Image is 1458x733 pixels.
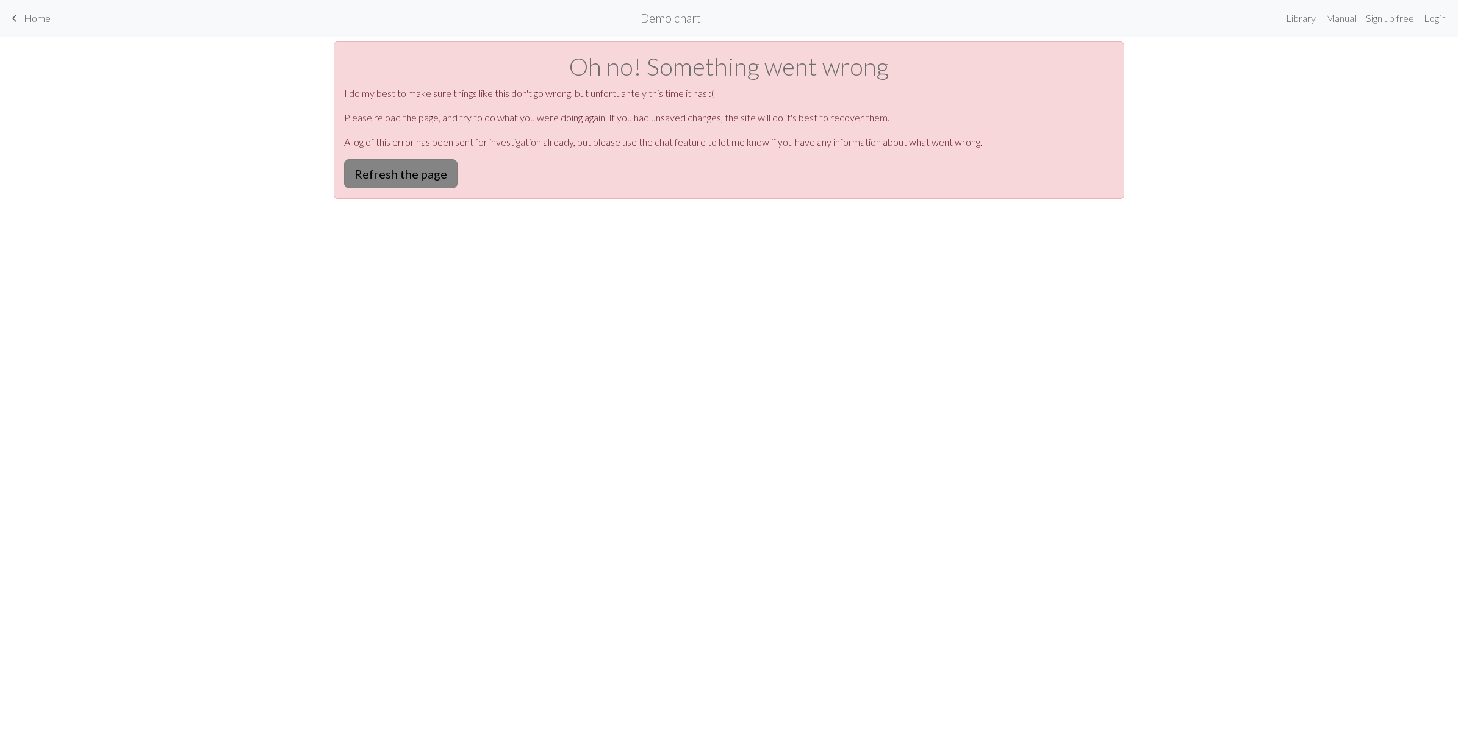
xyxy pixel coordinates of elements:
[344,135,1114,149] p: A log of this error has been sent for investigation already, but please use the chat feature to l...
[1419,6,1451,30] a: Login
[344,110,1114,125] p: Please reload the page, and try to do what you were doing again. If you had unsaved changes, the ...
[344,159,458,188] button: Refresh the page
[24,12,51,24] span: Home
[1281,6,1321,30] a: Library
[344,86,1114,101] p: I do my best to make sure things like this don't go wrong, but unfortuantely this time it has :(
[641,11,701,25] h2: Demo chart
[1361,6,1419,30] a: Sign up free
[1321,6,1361,30] a: Manual
[7,10,22,27] span: keyboard_arrow_left
[344,52,1114,81] h1: Oh no! Something went wrong
[7,8,51,29] a: Home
